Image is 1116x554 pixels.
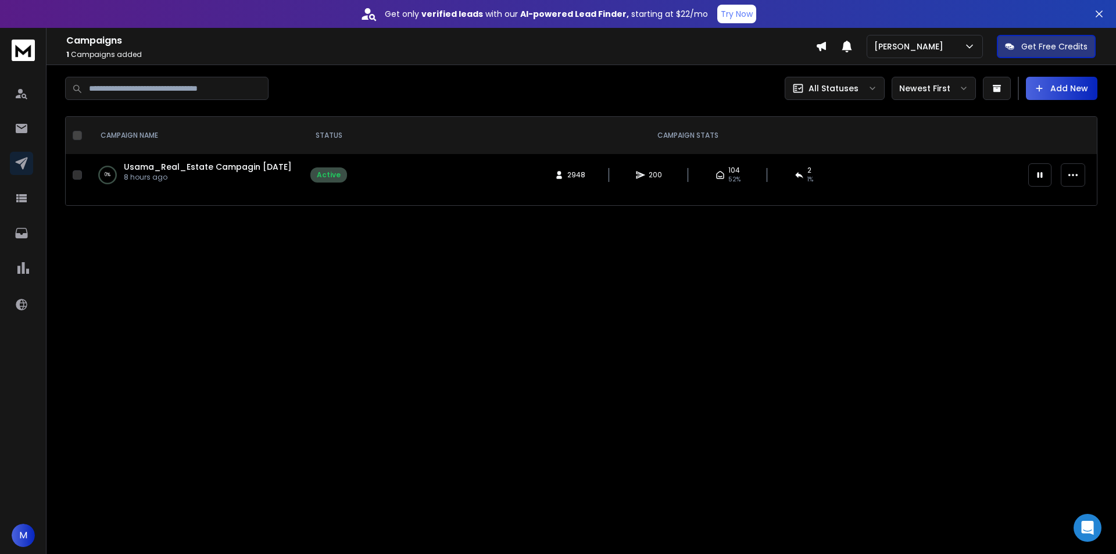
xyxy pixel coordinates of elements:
[567,170,585,180] span: 2948
[1021,41,1088,52] p: Get Free Credits
[892,77,976,100] button: Newest First
[105,169,110,181] p: 0 %
[124,173,292,182] p: 8 hours ago
[303,117,354,154] th: STATUS
[717,5,756,23] button: Try Now
[385,8,708,20] p: Get only with our starting at $22/mo
[12,40,35,61] img: logo
[1074,514,1101,542] div: Open Intercom Messenger
[997,35,1096,58] button: Get Free Credits
[317,170,341,180] div: Active
[728,175,741,184] span: 52 %
[87,154,303,196] td: 0%Usama_Real_Estate Campagin [DATE]8 hours ago
[520,8,629,20] strong: AI-powered Lead Finder,
[12,524,35,547] button: M
[809,83,859,94] p: All Statuses
[874,41,948,52] p: [PERSON_NAME]
[87,117,303,154] th: CAMPAIGN NAME
[66,49,69,59] span: 1
[66,34,815,48] h1: Campaigns
[1026,77,1097,100] button: Add New
[649,170,662,180] span: 200
[421,8,483,20] strong: verified leads
[721,8,753,20] p: Try Now
[66,50,815,59] p: Campaigns added
[354,117,1021,154] th: CAMPAIGN STATS
[807,166,811,175] span: 2
[728,166,740,175] span: 104
[807,175,813,184] span: 1 %
[124,161,292,173] a: Usama_Real_Estate Campagin [DATE]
